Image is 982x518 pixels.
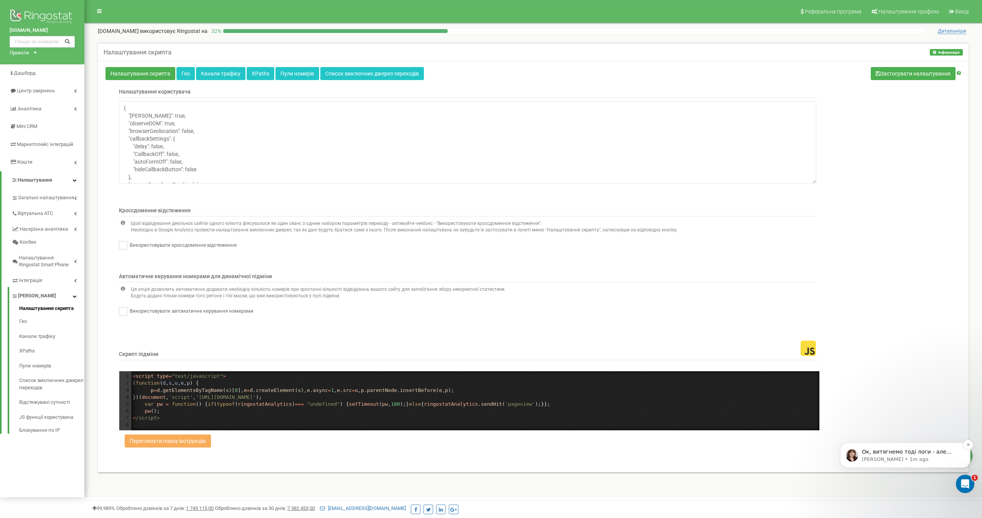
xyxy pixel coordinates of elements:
span: /script> [136,415,160,421]
span: використовує Ringostat на [140,28,208,34]
span: s [169,380,172,386]
a: XPaths [19,344,84,359]
a: Пули номерів [19,359,84,374]
span: else [409,401,421,407]
span: createElement [256,387,295,393]
span: s [226,387,229,393]
span: Колбек [20,239,36,246]
button: Dismiss notification [135,28,145,38]
span: insertBefore [400,387,436,393]
span: Налаштування Ringostat Smart Phone [19,254,74,269]
span: pw [382,401,388,407]
a: Переглянути повну інструкцію [125,439,211,444]
div: 8 [119,422,131,429]
p: Будуть додані тільки номери того регіону і тієї маски, що вже використовуються у пулі підміни. [131,293,506,299]
div: 2 [119,380,131,387]
a: JS функції користувача [19,410,84,425]
span: e [337,387,340,393]
textarea: { "[PERSON_NAME]": true, "observeDOM": true, "browserGeolocation": false, "callbackSettings": { "... [119,102,816,184]
span: e [439,387,442,393]
span: "undefined" [307,401,340,407]
button: Застосувати налаштування [871,67,956,80]
a: XPaths [247,67,274,80]
span: e [181,380,184,386]
div: 4 [119,394,131,401]
span: . ( )[ ], . ( ), . , . , . . ( , ); [133,387,454,393]
span: script [136,373,154,379]
span: async [313,387,328,393]
p: Ок, витягнемо тоді логи - але скоріш за все щось не так із назвою полів все ж [33,37,132,44]
div: 3 [119,387,131,394]
iframe: Intercom live chat [956,475,974,493]
span: = [352,387,355,393]
p: Скрипт підміни [119,331,820,360]
label: Використовувати кроссдоменне відстеження [127,242,237,249]
span: p [445,387,448,393]
a: Гео [19,314,84,329]
span: Налаштування [18,177,52,183]
img: Profile image for Olga [17,38,30,50]
span: = [169,373,172,379]
label: Використовувати автоматичне керування номерами [127,308,254,315]
div: 7 [119,415,131,421]
a: [PERSON_NAME] [12,287,84,303]
span: Реферальна програма [805,8,862,15]
a: Список виключних джерел переходів [19,373,84,395]
p: [DOMAIN_NAME] [98,27,208,35]
input: Пошук за номером [10,36,75,48]
a: Відстежувані сутності [19,395,84,410]
span: = [328,387,331,393]
span: u [175,380,178,386]
a: Канали трафіку [19,329,84,344]
a: Блокування по IP [19,425,84,434]
span: (); [133,408,160,414]
p: Ця опція дозволить автоматично додавати необхідну кількість номерів при зростанні кількості відві... [131,286,506,293]
span: if [208,401,214,407]
span: p [151,387,154,393]
span: = [247,387,250,393]
span: 0 [235,387,238,393]
a: Загальні налаштування [12,189,84,205]
span: Налаштування профілю [878,8,939,15]
span: < [133,415,136,421]
div: 1 [119,373,131,380]
span: Кошти [17,159,33,165]
span: 'pageview' [505,401,535,407]
span: ringostatAnalytics [424,401,478,407]
a: Канали трафіку [196,67,245,80]
span: === [295,401,304,407]
span: pw [145,408,151,414]
span: sendHit [481,401,502,407]
span: 1 [972,475,978,481]
span: Інтеграція [19,277,42,284]
p: 32 % [208,27,223,35]
span: Наскрізна аналітика [20,226,68,233]
p: Щоб відвідування декількох сайтів одного клієнта фіксувалося як один сеанс з одним набором параме... [131,220,677,227]
span: ( ( , , , , ) { [133,380,199,386]
span: document [142,394,166,400]
div: message notification from Olga, 1m ago. Ок, витягнемо тоді логи - але скоріш за все щось не так і... [12,31,142,56]
span: < [133,373,136,379]
span: e [307,387,310,393]
span: Загальні налаштування [18,194,74,202]
span: p [361,387,364,393]
a: Пули номерів [275,67,319,80]
span: = [154,387,157,393]
span: function [136,380,160,386]
button: Інформація [930,49,963,56]
span: type [157,373,169,379]
span: 100 [391,401,400,407]
a: Колбек [12,236,84,249]
span: Детальніше [938,28,966,34]
a: Налаштування скрипта [19,305,84,314]
span: > [223,373,226,379]
a: Налаштування [2,171,84,189]
span: parentNode [367,387,397,393]
span: pw [157,401,163,407]
span: 'script' [169,394,193,400]
span: Дашборд [14,70,36,76]
span: "text/javascript" [172,373,223,379]
span: u [355,387,358,393]
a: [DOMAIN_NAME] [10,27,75,34]
span: Віртуальна АТС [18,210,53,217]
